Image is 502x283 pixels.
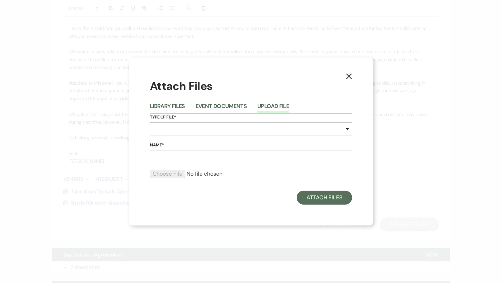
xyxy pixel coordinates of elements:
[257,104,289,113] button: Upload File
[150,141,352,149] label: Name*
[150,104,185,113] button: Library Files
[297,191,352,205] button: Attach Files
[150,78,352,94] h1: Attach Files
[196,104,247,113] button: Event Documents
[150,114,352,121] label: Type of File*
